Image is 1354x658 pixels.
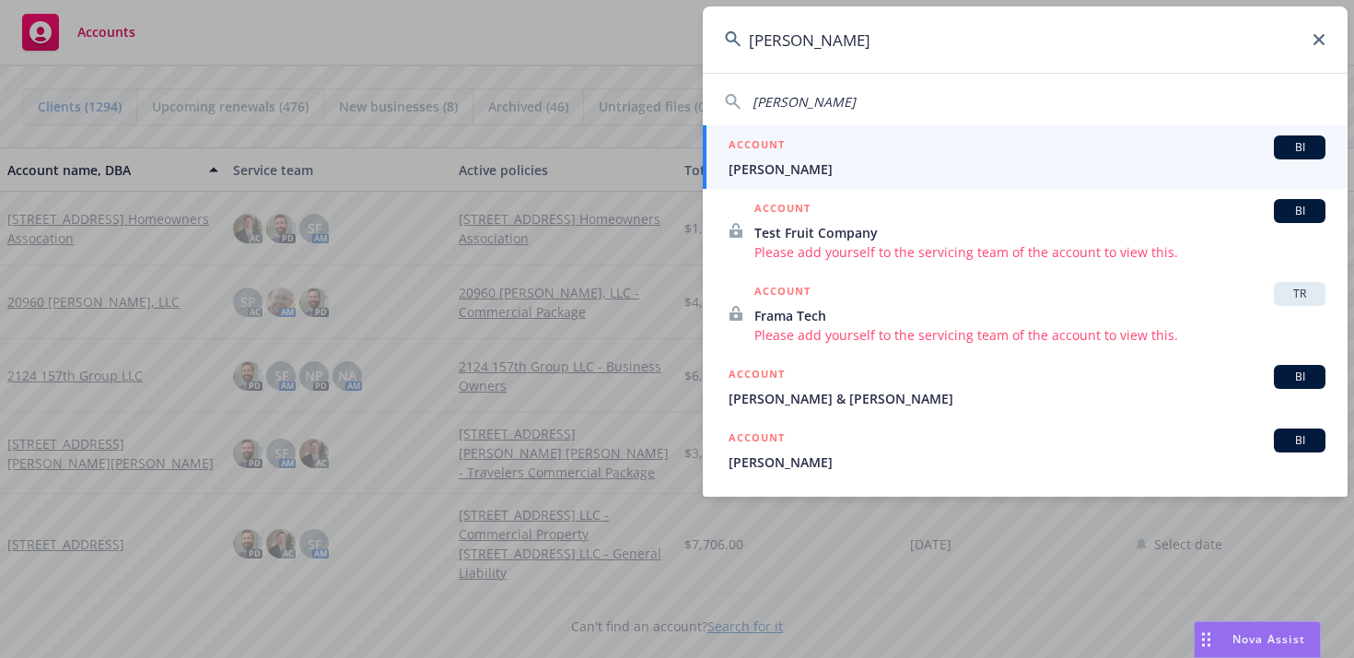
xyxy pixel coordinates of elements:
span: BI [1281,369,1318,385]
a: ACCOUNTTRFrama TechPlease add yourself to the servicing team of the account to view this. [703,272,1348,355]
a: ACCOUNTBI[PERSON_NAME] [703,125,1348,189]
span: Please add yourself to the servicing team of the account to view this. [754,325,1325,345]
span: Frama Tech [754,306,1325,325]
h5: ACCOUNT [754,199,811,221]
h5: ACCOUNT [729,429,785,451]
button: Nova Assist [1194,621,1321,658]
span: BI [1281,432,1318,449]
span: Nova Assist [1232,631,1305,647]
span: BI [1281,203,1318,219]
h5: ACCOUNT [729,135,785,158]
h5: POLICY [729,492,771,511]
span: Test Fruit Company [754,223,1325,242]
span: [PERSON_NAME] [729,452,1325,472]
span: [PERSON_NAME] [729,159,1325,179]
span: Please add yourself to the servicing team of the account to view this. [754,242,1325,262]
span: [PERSON_NAME] & [PERSON_NAME] [729,389,1325,408]
span: [PERSON_NAME] [753,93,856,111]
a: POLICY [703,482,1348,561]
span: BI [1281,139,1318,156]
h5: ACCOUNT [754,282,811,304]
h5: ACCOUNT [729,365,785,387]
div: Drag to move [1195,622,1218,657]
span: TR [1281,286,1318,302]
a: ACCOUNTBITest Fruit CompanyPlease add yourself to the servicing team of the account to view this. [703,189,1348,272]
a: ACCOUNTBI[PERSON_NAME] [703,418,1348,482]
a: ACCOUNTBI[PERSON_NAME] & [PERSON_NAME] [703,355,1348,418]
input: Search... [703,6,1348,73]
